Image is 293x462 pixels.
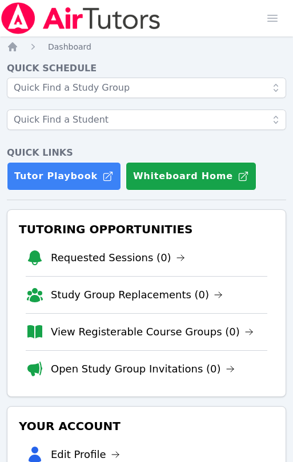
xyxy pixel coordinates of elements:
h4: Quick Links [7,146,286,160]
h3: Tutoring Opportunities [17,219,276,240]
a: Dashboard [48,41,91,52]
a: Tutor Playbook [7,162,121,191]
nav: Breadcrumb [7,41,286,52]
a: Requested Sessions (0) [51,250,185,266]
input: Quick Find a Study Group [7,78,286,98]
h3: Your Account [17,416,276,436]
input: Quick Find a Student [7,110,286,130]
span: Dashboard [48,42,91,51]
a: Study Group Replacements (0) [51,287,223,303]
a: View Registerable Course Groups (0) [51,324,254,340]
a: Open Study Group Invitations (0) [51,361,235,377]
h4: Quick Schedule [7,62,286,75]
button: Whiteboard Home [126,162,256,191]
